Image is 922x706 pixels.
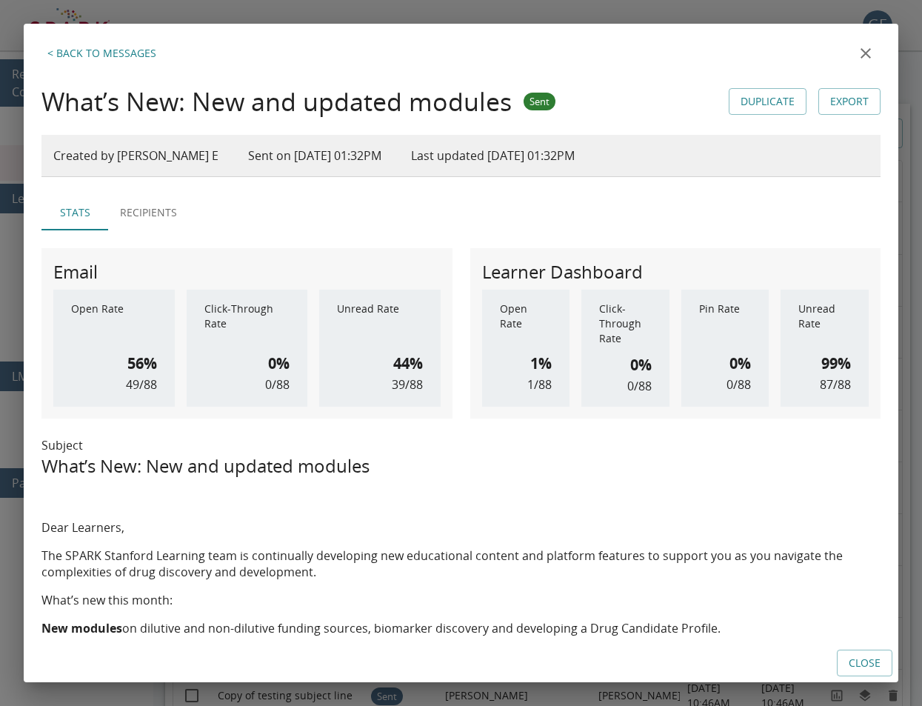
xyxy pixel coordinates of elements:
[265,376,290,393] p: 0 / 88
[500,302,552,344] p: Open Rate
[41,195,881,230] div: Active Tab
[530,352,552,376] h6: 1%
[204,302,290,344] p: Click-Through Rate
[482,260,643,284] h5: Learner Dashboard
[41,592,881,608] p: What’s new this month:
[53,260,98,284] h5: Email
[726,376,751,393] p: 0 / 88
[71,302,157,344] p: Open Rate
[524,95,555,108] span: Sent
[699,302,752,344] p: Pin Rate
[41,620,122,636] strong: New modules
[41,620,881,636] p: on dilutive and non-dilutive funding sources, biomarker discovery and developing a Drug Candidate...
[41,195,108,230] button: Stats
[599,302,652,346] p: Click-Through Rate
[630,353,652,377] h6: 0%
[53,147,218,164] p: Created by [PERSON_NAME] E
[41,436,881,454] p: Subject
[337,302,423,344] p: Unread Rate
[41,547,881,580] p: The SPARK Stanford Learning team is continually developing new educational content and platform f...
[248,147,381,164] p: Sent on [DATE] 01:32PM
[41,39,162,68] button: Back to Messages
[268,352,290,376] h6: 0%
[126,376,157,393] p: 49 / 88
[108,195,189,230] button: Recipients
[392,376,423,393] p: 39 / 88
[818,88,881,116] a: Export
[127,352,157,376] h6: 56%
[729,352,751,376] h6: 0%
[627,377,652,395] p: 0 / 88
[851,39,881,68] button: close
[729,88,806,116] button: Duplicate
[411,147,575,164] p: Last updated [DATE] 01:32PM
[821,352,851,376] h6: 99%
[41,519,881,536] p: Dear Learners,
[837,650,892,677] button: Close
[41,454,881,478] h5: What’s New: New and updated modules
[798,302,851,344] p: Unread Rate
[41,86,512,117] h4: What’s New: New and updated modules
[393,352,423,376] h6: 44%
[527,376,552,393] p: 1 / 88
[820,376,851,393] p: 87 / 88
